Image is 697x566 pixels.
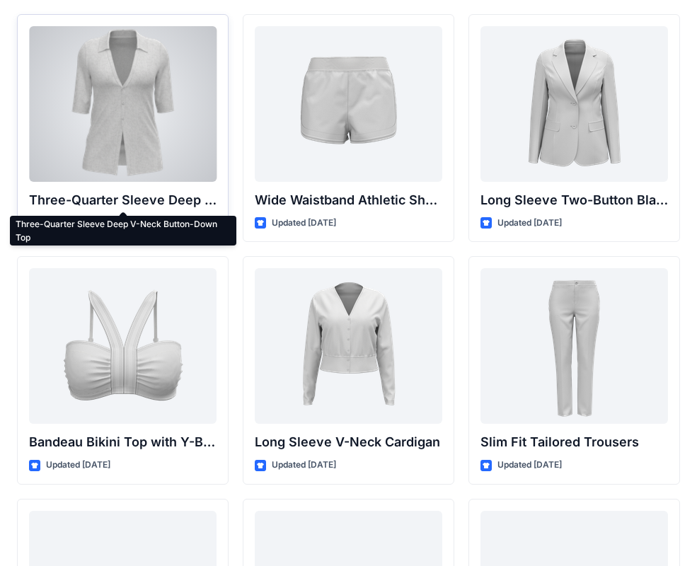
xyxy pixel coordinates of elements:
a: Long Sleeve V-Neck Cardigan [255,268,442,424]
p: Long Sleeve Two-Button Blazer with Flap Pockets [480,190,668,210]
p: Long Sleeve V-Neck Cardigan [255,432,442,452]
p: Updated [DATE] [272,458,336,473]
a: Wide Waistband Athletic Shorts [255,26,442,182]
a: Long Sleeve Two-Button Blazer with Flap Pockets [480,26,668,182]
a: Slim Fit Tailored Trousers [480,268,668,424]
a: Three-Quarter Sleeve Deep V-Neck Button-Down Top [29,26,217,182]
p: Updated [DATE] [46,458,110,473]
p: Three-Quarter Sleeve Deep V-Neck Button-Down Top [29,190,217,210]
p: Updated [DATE] [272,216,336,231]
a: Bandeau Bikini Top with Y-Back Straps and Stitch Detail [29,268,217,424]
p: Bandeau Bikini Top with Y-Back Straps and Stitch Detail [29,432,217,452]
p: Slim Fit Tailored Trousers [480,432,668,452]
p: Updated [DATE] [497,216,562,231]
p: Updated [DATE] [46,216,110,231]
p: Wide Waistband Athletic Shorts [255,190,442,210]
p: Updated [DATE] [497,458,562,473]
